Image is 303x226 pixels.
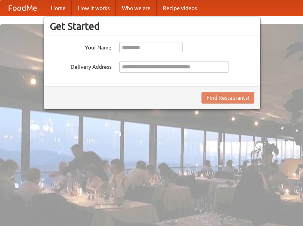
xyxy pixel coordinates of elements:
[50,61,112,71] label: Delivery Address
[50,20,254,32] h3: Get Started
[0,0,45,16] a: FoodMe
[45,0,72,16] a: Home
[72,0,116,16] a: How it works
[50,42,112,51] label: Your Name
[116,0,157,16] a: Who we are
[157,0,203,16] a: Recipe videos
[201,92,254,104] button: Find Restaurants!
